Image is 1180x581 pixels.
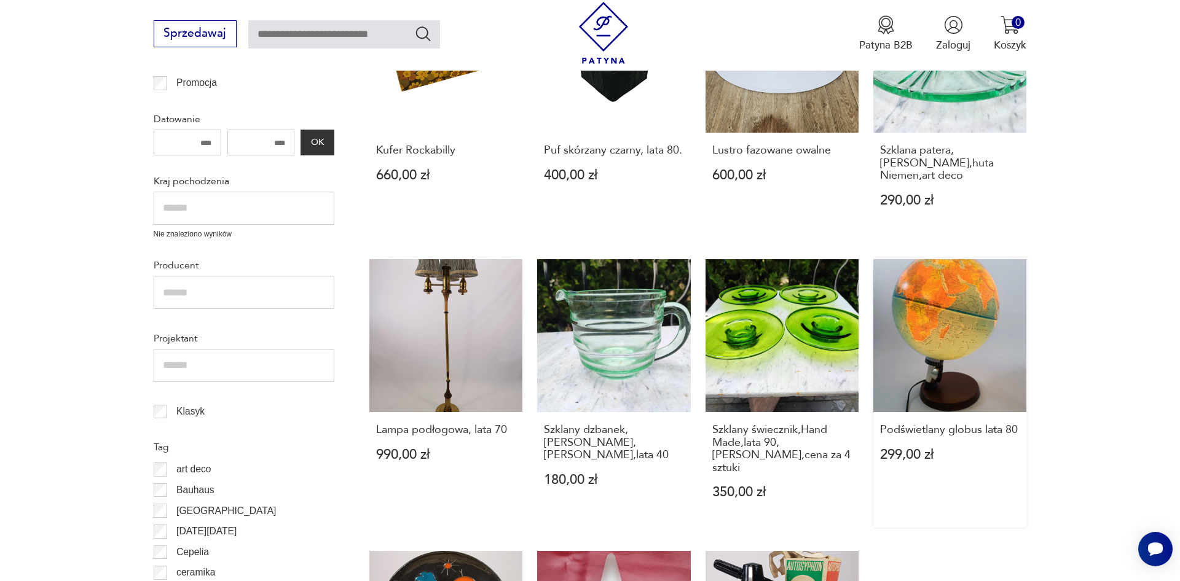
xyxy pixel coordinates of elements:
[154,439,334,455] p: Tag
[1012,16,1025,29] div: 0
[176,564,215,580] p: ceramika
[176,75,217,91] p: Promocja
[544,474,684,486] p: 180,00 zł
[376,169,516,182] p: 660,00 zł
[873,259,1026,528] a: Podświetlany globus lata 80Podświetlany globus lata 80299,00 zł
[936,15,970,52] button: Zaloguj
[154,20,237,47] button: Sprzedawaj
[154,29,237,39] a: Sprzedawaj
[154,111,334,127] p: Datowanie
[369,259,522,528] a: Lampa podłogowa, lata 70Lampa podłogowa, lata 70990,00 zł
[301,130,334,155] button: OK
[712,424,852,474] h3: Szklany świecznik,Hand Made,lata 90,[PERSON_NAME],cena za 4 sztuki
[706,259,859,528] a: Szklany świecznik,Hand Made,lata 90,Maria Vinka,cena za 4 sztukiSzklany świecznik,Hand Made,lata ...
[712,169,852,182] p: 600,00 zł
[880,448,1020,461] p: 299,00 zł
[376,424,516,436] h3: Lampa podłogowa, lata 70
[544,424,684,461] h3: Szklany dzbanek,[PERSON_NAME],[PERSON_NAME],lata 40
[414,25,432,42] button: Szukaj
[1001,15,1020,34] img: Ikona koszyka
[944,15,963,34] img: Ikonka użytkownika
[154,257,334,273] p: Producent
[994,15,1026,52] button: 0Koszyk
[880,194,1020,207] p: 290,00 zł
[544,144,684,157] h3: Puf skórzany czarny, lata 80.
[573,2,635,64] img: Patyna - sklep z meblami i dekoracjami vintage
[712,144,852,157] h3: Lustro fazowane owalne
[1138,532,1173,566] iframe: Smartsupp widget button
[712,486,852,499] p: 350,00 zł
[176,482,214,498] p: Bauhaus
[154,173,334,189] p: Kraj pochodzenia
[544,169,684,182] p: 400,00 zł
[994,38,1026,52] p: Koszyk
[876,15,895,34] img: Ikona medalu
[859,15,913,52] a: Ikona medaluPatyna B2B
[859,38,913,52] p: Patyna B2B
[176,523,237,539] p: [DATE][DATE]
[537,259,690,528] a: Szklany dzbanek,Hadeland Sola,Sverre Pettersen,lata 40Szklany dzbanek,[PERSON_NAME],[PERSON_NAME]...
[859,15,913,52] button: Patyna B2B
[880,424,1020,436] h3: Podświetlany globus lata 80
[936,38,970,52] p: Zaloguj
[176,404,205,419] p: Klasyk
[176,544,209,560] p: Cepelia
[880,144,1020,182] h3: Szklana patera,[PERSON_NAME],huta Niemen,art deco
[176,461,211,477] p: art deco
[376,144,516,157] h3: Kufer Rockabilly
[176,503,276,519] p: [GEOGRAPHIC_DATA]
[376,448,516,461] p: 990,00 zł
[154,228,334,240] p: Nie znaleziono wyników
[154,330,334,346] p: Projektant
